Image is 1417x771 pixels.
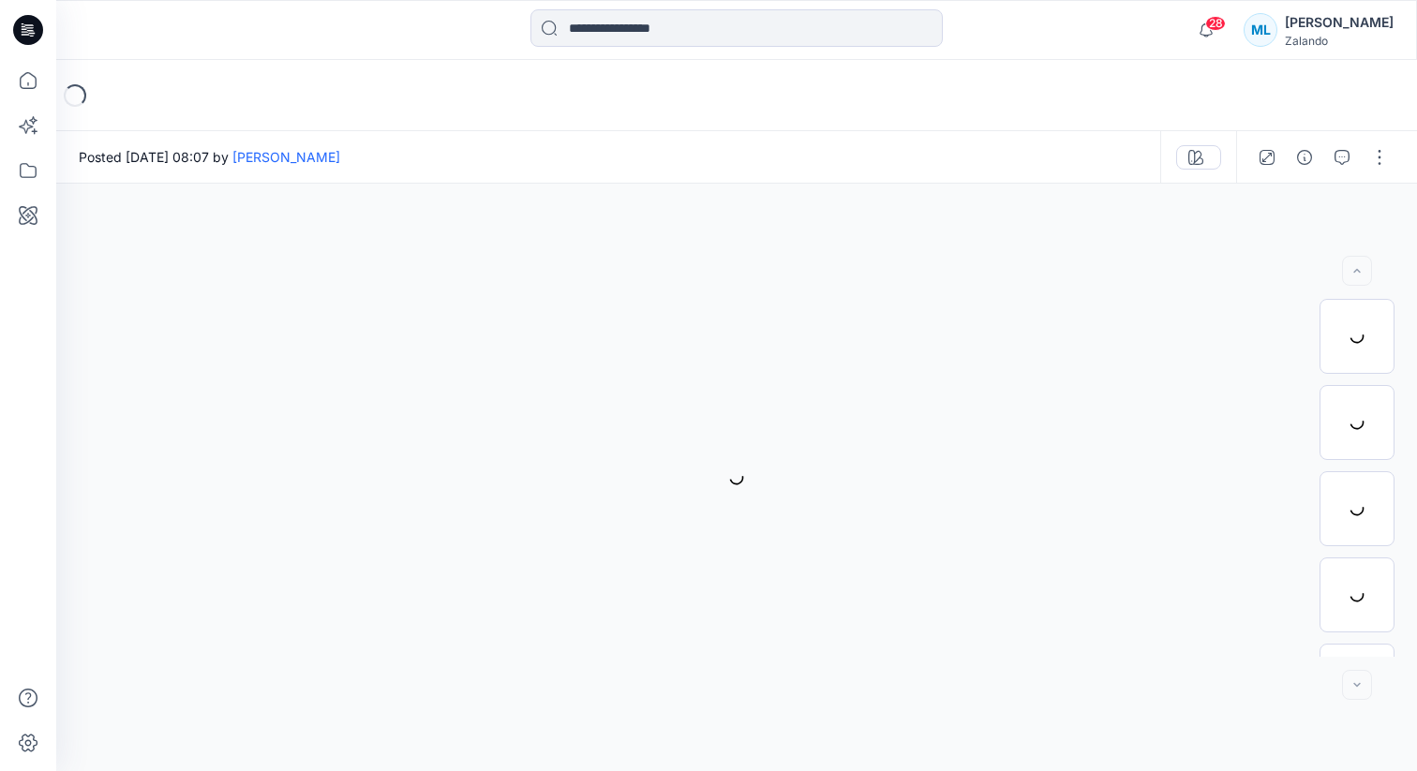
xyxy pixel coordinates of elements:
div: [PERSON_NAME] [1285,11,1394,34]
span: 28 [1205,16,1226,31]
button: Details [1290,142,1320,172]
span: Posted [DATE] 08:07 by [79,147,340,167]
div: ML [1244,13,1277,47]
div: Zalando [1285,34,1394,48]
a: [PERSON_NAME] [232,149,340,165]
